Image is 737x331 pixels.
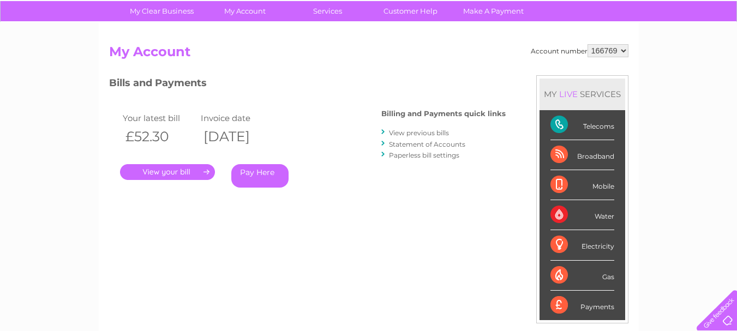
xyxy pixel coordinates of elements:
div: Clear Business is a trading name of Verastar Limited (registered in [GEOGRAPHIC_DATA] No. 3667643... [111,6,627,53]
a: Paperless bill settings [389,151,459,159]
a: View previous bills [389,129,449,137]
h4: Billing and Payments quick links [381,110,506,118]
div: Account number [531,44,628,57]
a: Customer Help [365,1,456,21]
a: Make A Payment [448,1,538,21]
a: Pay Here [231,164,289,188]
h2: My Account [109,44,628,65]
a: Log out [701,46,727,55]
div: Water [550,200,614,230]
div: Electricity [550,230,614,260]
a: Statement of Accounts [389,140,465,148]
a: Water [545,46,566,55]
a: Contact [664,46,691,55]
a: My Clear Business [117,1,207,21]
a: Services [283,1,373,21]
div: Mobile [550,170,614,200]
a: . [120,164,215,180]
td: Your latest bill [120,111,199,125]
img: logo.png [26,28,81,62]
div: Payments [550,291,614,320]
div: Gas [550,261,614,291]
th: [DATE] [198,125,277,148]
a: My Account [200,1,290,21]
a: 0333 014 3131 [531,5,607,19]
div: Broadband [550,140,614,170]
div: LIVE [557,89,580,99]
th: £52.30 [120,125,199,148]
div: Telecoms [550,110,614,140]
div: MY SERVICES [540,79,625,110]
td: Invoice date [198,111,277,125]
a: Telecoms [603,46,636,55]
a: Energy [572,46,596,55]
a: Blog [642,46,658,55]
h3: Bills and Payments [109,75,506,94]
